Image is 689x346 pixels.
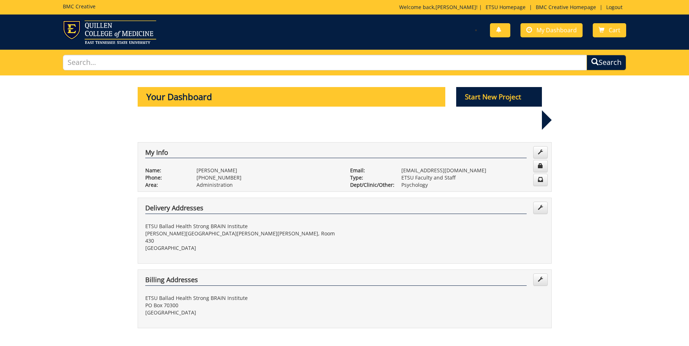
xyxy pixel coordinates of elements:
[196,174,339,181] p: [PHONE_NUMBER]
[401,181,544,189] p: Psychology
[145,230,339,244] p: [PERSON_NAME][GEOGRAPHIC_DATA][PERSON_NAME][PERSON_NAME], Room 430
[145,244,339,252] p: [GEOGRAPHIC_DATA]
[533,146,548,158] a: Edit Info
[145,167,186,174] p: Name:
[482,4,529,11] a: ETSU Homepage
[401,167,544,174] p: [EMAIL_ADDRESS][DOMAIN_NAME]
[536,26,577,34] span: My Dashboard
[533,202,548,214] a: Edit Addresses
[593,23,626,37] a: Cart
[145,309,339,316] p: [GEOGRAPHIC_DATA]
[350,181,390,189] p: Dept/Clinic/Other:
[350,167,390,174] p: Email:
[350,174,390,181] p: Type:
[145,181,186,189] p: Area:
[520,23,583,37] a: My Dashboard
[401,174,544,181] p: ETSU Faculty and Staff
[532,4,600,11] a: BMC Creative Homepage
[145,149,527,158] h4: My Info
[63,55,587,70] input: Search...
[533,174,548,186] a: Change Communication Preferences
[196,167,339,174] p: [PERSON_NAME]
[609,26,620,34] span: Cart
[456,94,542,101] a: Start New Project
[145,223,339,230] p: ETSU Ballad Health Strong BRAIN Institute
[145,294,339,302] p: ETSU Ballad Health Strong BRAIN Institute
[145,205,527,214] h4: Delivery Addresses
[145,276,527,286] h4: Billing Addresses
[63,4,96,9] h5: BMC Creative
[145,302,339,309] p: PO Box 70300
[456,87,542,107] p: Start New Project
[145,174,186,181] p: Phone:
[196,181,339,189] p: Administration
[603,4,626,11] a: Logout
[138,87,446,107] p: Your Dashboard
[63,20,156,44] img: ETSU logo
[587,55,626,70] button: Search
[533,160,548,172] a: Change Password
[435,4,476,11] a: [PERSON_NAME]
[533,273,548,286] a: Edit Addresses
[399,4,626,11] p: Welcome back, ! | | |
